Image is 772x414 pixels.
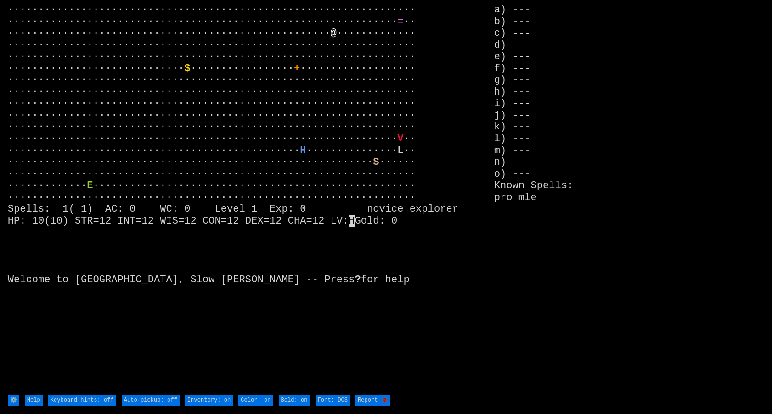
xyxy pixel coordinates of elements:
[8,395,19,407] input: ⚙️
[238,395,273,407] input: Color: on
[8,4,494,393] larn: ··································································· ·····························...
[349,215,355,227] mark: H
[294,63,300,74] font: +
[48,395,116,407] input: Keyboard hints: off
[184,63,190,74] font: $
[397,16,403,28] font: =
[300,145,306,157] font: H
[185,395,233,407] input: Inventory: on
[494,4,764,393] stats: a) --- b) --- c) --- d) --- e) --- f) --- g) --- h) --- i) --- j) --- k) --- l) --- m) --- n) ---...
[331,28,337,39] font: @
[316,395,350,407] input: Font: DOS
[25,395,43,407] input: Help
[355,274,361,285] b: ?
[397,145,403,157] font: L
[373,157,379,168] font: S
[87,180,93,191] font: E
[279,395,310,407] input: Bold: on
[122,395,180,407] input: Auto-pickup: off
[355,395,390,407] input: Report 🐞
[397,133,403,145] font: V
